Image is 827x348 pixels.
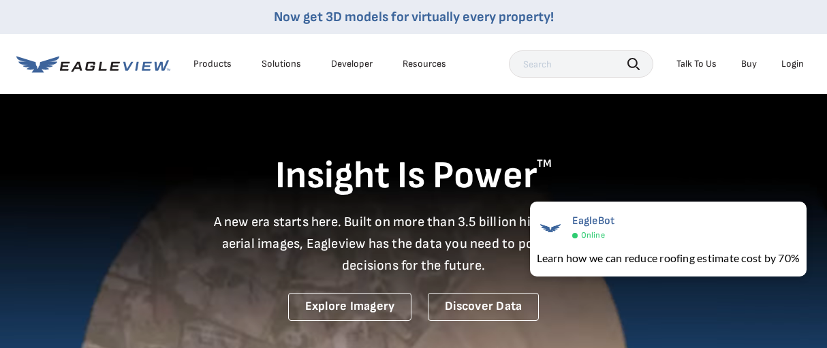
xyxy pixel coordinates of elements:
[274,9,554,25] a: Now get 3D models for virtually every property!
[537,215,564,242] img: EagleBot
[331,58,373,70] a: Developer
[537,157,552,170] sup: TM
[537,250,800,266] div: Learn how we can reduce roofing estimate cost by 70%
[288,293,412,321] a: Explore Imagery
[676,58,717,70] div: Talk To Us
[781,58,804,70] div: Login
[581,230,605,240] span: Online
[509,50,653,78] input: Search
[428,293,539,321] a: Discover Data
[403,58,446,70] div: Resources
[16,153,811,200] h1: Insight Is Power
[205,211,622,276] p: A new era starts here. Built on more than 3.5 billion high-resolution aerial images, Eagleview ha...
[262,58,301,70] div: Solutions
[741,58,757,70] a: Buy
[193,58,232,70] div: Products
[572,215,615,227] span: EagleBot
